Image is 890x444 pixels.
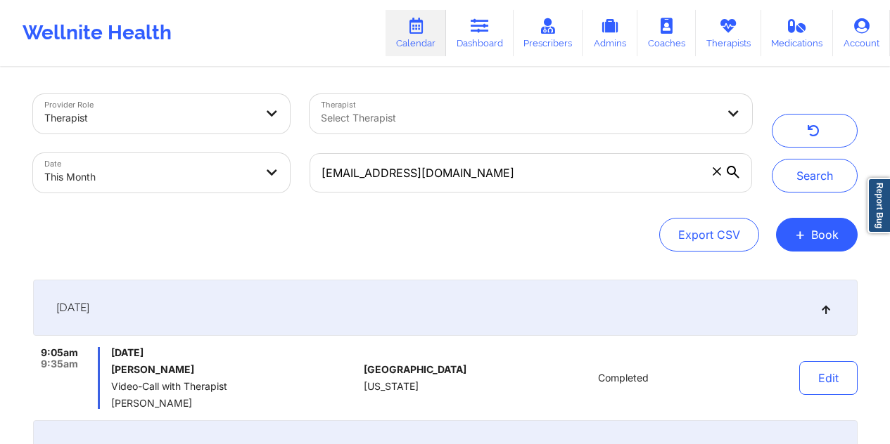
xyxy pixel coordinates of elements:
button: Search [772,159,858,192]
button: Export CSV [659,218,759,252]
button: Edit [799,361,858,395]
span: [US_STATE] [364,381,419,392]
a: Calendar [386,10,446,56]
span: [GEOGRAPHIC_DATA] [364,364,466,375]
span: [DATE] [111,347,358,358]
a: Dashboard [446,10,514,56]
span: Completed [598,372,649,384]
a: Admins [583,10,637,56]
a: Therapists [696,10,761,56]
span: 9:05am [41,347,78,358]
span: + [795,230,806,238]
a: Prescribers [514,10,583,56]
input: Search Appointments [310,153,751,192]
button: +Book [776,218,858,252]
a: Report Bug [867,178,890,233]
div: This Month [44,162,255,192]
span: [DATE] [56,301,89,315]
a: Medications [761,10,834,56]
div: Therapist [44,103,255,133]
span: [PERSON_NAME] [111,398,358,409]
span: Video-Call with Therapist [111,381,358,392]
h6: [PERSON_NAME] [111,364,358,375]
a: Coaches [637,10,696,56]
a: Account [833,10,890,56]
span: 9:35am [41,358,78,370]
